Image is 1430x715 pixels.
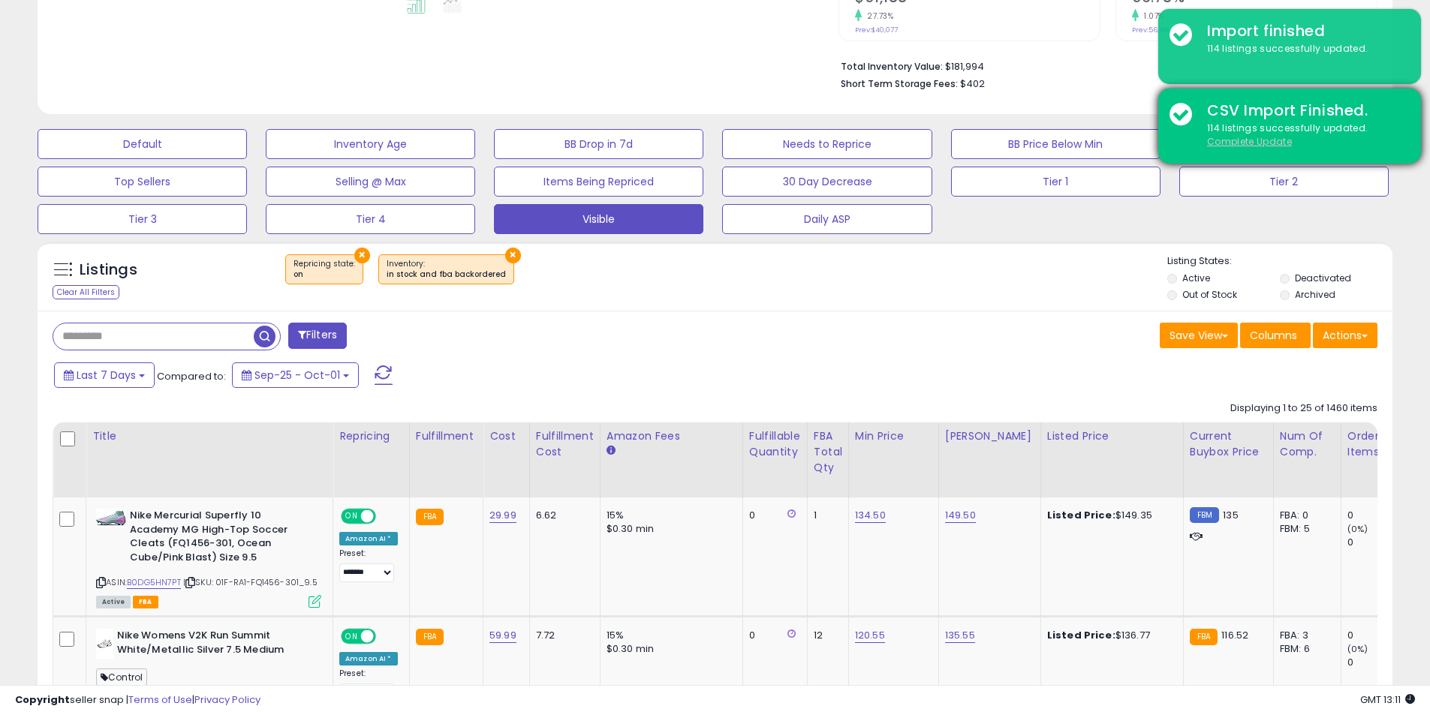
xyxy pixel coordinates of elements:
div: CSV Import Finished. [1196,100,1410,122]
div: FBA Total Qty [814,428,842,476]
div: 7.72 [536,629,589,642]
div: Preset: [339,548,398,582]
a: B0DG5HN7PT [127,576,181,589]
div: 0 [1347,656,1408,669]
label: Out of Stock [1182,288,1237,301]
div: Import finished [1196,20,1410,42]
small: FBA [416,629,444,645]
button: Daily ASP [722,204,932,234]
div: 12 [814,629,837,642]
span: Columns [1250,328,1297,343]
div: seller snap | | [15,693,260,707]
div: 0 [749,629,796,642]
div: in stock and fba backordered [387,269,506,280]
div: Min Price [855,428,932,444]
button: × [505,248,521,263]
button: Last 7 Days [54,362,155,388]
div: FBM: 6 [1280,642,1329,656]
u: Complete Update [1207,135,1292,148]
b: Total Inventory Value: [841,60,943,73]
div: Ordered Items [1347,428,1402,460]
a: 29.99 [489,508,516,523]
div: Clear All Filters [53,285,119,299]
b: Nike Womens V2K Run Summit White/Metallic Silver 7.5 Medium [117,629,300,660]
small: FBM [1190,507,1219,523]
div: Amazon AI * [339,652,398,665]
div: 114 listings successfully updated. [1196,42,1410,56]
small: (0%) [1347,643,1368,655]
small: Prev: 56.18% [1132,26,1170,35]
small: Prev: $40,077 [855,26,898,35]
button: Save View [1160,323,1238,348]
button: Items Being Repriced [494,167,703,197]
div: FBM: 5 [1280,522,1329,536]
b: Nike Mercurial Superfly 10 Academy MG High-Top Soccer Cleats (FQ1456-301, Ocean Cube/Pink Blast) ... [130,509,312,568]
span: ON [342,630,361,643]
img: 21jnNgao0dL._SL40_.jpg [96,629,113,659]
small: (0%) [1347,523,1368,535]
span: Inventory : [387,258,506,281]
span: All listings currently available for purchase on Amazon [96,596,131,608]
div: FBA: 0 [1280,509,1329,522]
div: Preset: [339,668,398,702]
div: on [294,269,355,280]
div: FBA: 3 [1280,629,1329,642]
span: ON [342,510,361,523]
div: 15% [607,509,731,522]
button: Selling @ Max [266,167,475,197]
button: Needs to Reprice [722,129,932,159]
div: Title [92,428,327,444]
div: Displaying 1 to 25 of 1460 items [1230,401,1377,416]
div: $136.77 [1047,629,1172,642]
button: Columns [1240,323,1311,348]
div: Fulfillable Quantity [749,428,801,460]
span: | SKU: 01F-RA1-FQ1456-301_9.5 [183,576,318,588]
a: 135.55 [945,628,975,643]
div: $0.30 min [607,642,731,656]
span: OFF [374,630,398,643]
label: Deactivated [1295,272,1351,284]
small: FBA [416,509,444,525]
button: 30 Day Decrease [722,167,932,197]
span: 2025-10-9 13:11 GMT [1360,692,1415,707]
button: BB Price Below Min [951,129,1161,159]
small: Amazon Fees. [607,444,616,458]
div: 0 [749,509,796,522]
button: BB Drop in 7d [494,129,703,159]
button: Visible [494,204,703,234]
small: FBA [1190,629,1218,645]
div: 0 [1347,629,1408,642]
span: Sep-25 - Oct-01 [254,368,340,383]
button: Tier 4 [266,204,475,234]
span: Compared to: [157,369,226,383]
div: 0 [1347,536,1408,549]
button: Filters [288,323,347,349]
div: ASIN: [96,509,321,606]
button: Tier 3 [38,204,247,234]
b: Listed Price: [1047,508,1115,522]
button: Tier 2 [1179,167,1389,197]
a: 59.99 [489,628,516,643]
small: 1.07% [1139,11,1164,22]
small: 27.73% [862,11,893,22]
div: Fulfillment [416,428,477,444]
div: Num of Comp. [1280,428,1335,460]
div: Listed Price [1047,428,1177,444]
div: [PERSON_NAME] [945,428,1034,444]
div: $149.35 [1047,509,1172,522]
button: Tier 1 [951,167,1161,197]
span: Repricing state : [294,258,355,281]
b: Short Term Storage Fees: [841,77,958,90]
li: $181,994 [841,56,1366,74]
div: Current Buybox Price [1190,428,1267,460]
div: Fulfillment Cost [536,428,594,460]
div: 1 [814,509,837,522]
button: Inventory Age [266,129,475,159]
div: Repricing [339,428,403,444]
span: 116.52 [1221,628,1248,642]
div: 6.62 [536,509,589,522]
div: 114 listings successfully updated. [1196,122,1410,149]
div: 0 [1347,509,1408,522]
span: OFF [374,510,398,523]
label: Archived [1295,288,1335,301]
